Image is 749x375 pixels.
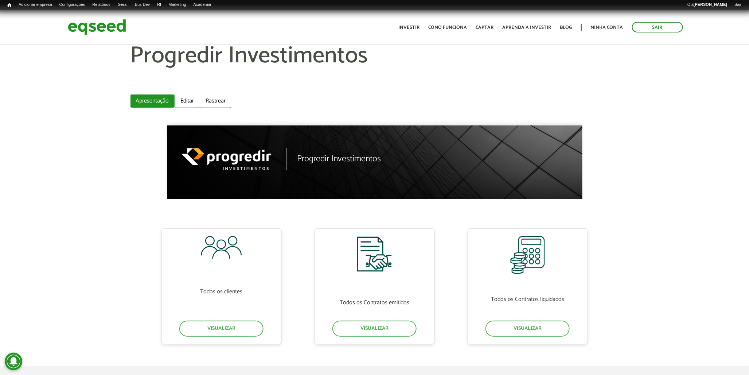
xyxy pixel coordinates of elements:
h1: Progredir Investimentos [297,154,381,164]
a: Configurações [56,2,89,8]
a: Relatórios [89,2,114,8]
a: Investir [399,25,420,30]
a: Visualizar [179,321,263,337]
a: RI [153,2,165,8]
p: Todos os Contratos emitidos [340,291,409,313]
a: Adicionar empresa [15,2,56,8]
img: logo-prog-1.png [182,148,286,170]
a: Marketing [165,2,190,8]
a: Sair [731,2,745,8]
a: Visualizar [332,321,416,337]
a: Olá[PERSON_NAME] [684,2,731,8]
a: Visualizar [485,321,569,337]
a: Captar [476,25,494,30]
span: Início [7,3,11,8]
a: Aprenda a investir [503,25,551,30]
img: relatorios-assessor-contratos-emitidos.svg [356,236,393,281]
a: Editar [175,94,200,108]
img: EqSeed [68,18,126,37]
a: Geral [114,2,131,8]
a: Academia [190,2,215,8]
a: Blog [560,25,572,30]
a: Rastrear [200,94,231,108]
a: Apresentação [130,94,175,108]
a: Como funciona [429,25,467,30]
strong: [PERSON_NAME] [694,2,727,7]
p: Todos os clientes [200,270,243,313]
h1: Progredir Investimentos [130,43,619,91]
p: Todos os Contratos liquidados [491,285,564,313]
a: Minha conta [591,25,623,30]
a: Início [4,2,15,9]
a: Sair [632,22,683,32]
a: Bus Dev [131,2,154,8]
img: relatorios-assessor-contratos-liquidados.svg [510,236,545,274]
img: relatorios-assessor-meus-clientes.svg [201,236,242,259]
